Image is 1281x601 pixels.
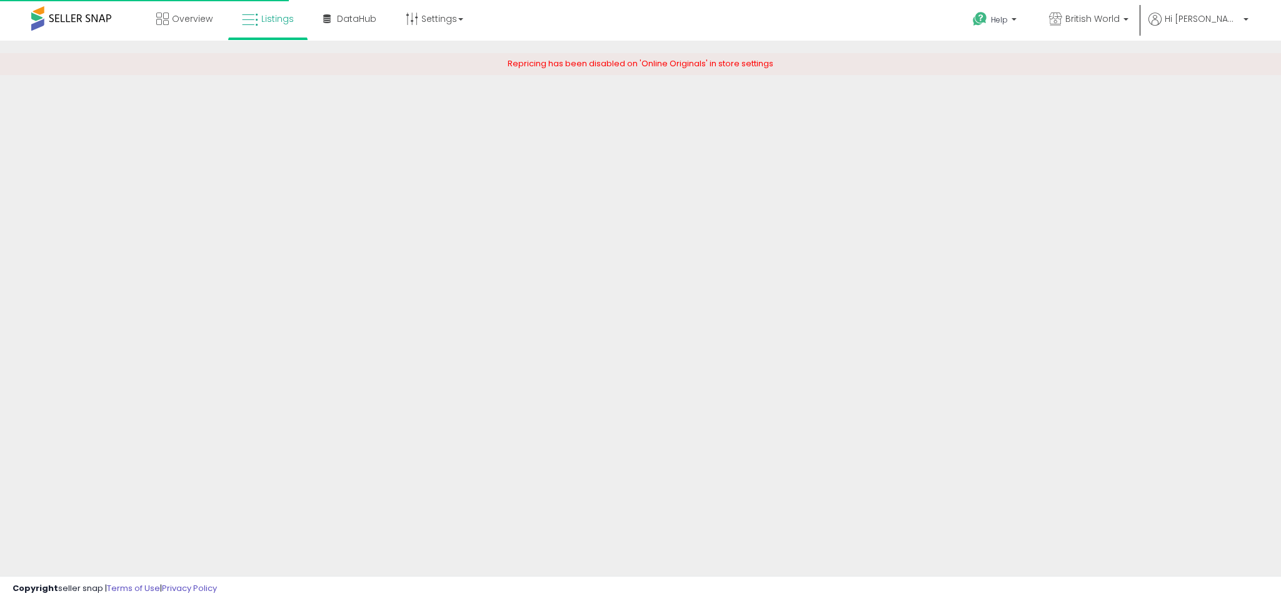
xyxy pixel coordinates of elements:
span: British World [1065,13,1120,25]
span: Hi [PERSON_NAME] [1165,13,1240,25]
span: Listings [261,13,294,25]
a: Hi [PERSON_NAME] [1148,13,1248,41]
a: Help [963,2,1029,41]
span: Repricing has been disabled on 'Online Originals' in store settings [508,58,773,69]
span: Help [991,14,1008,25]
span: Overview [172,13,213,25]
i: Get Help [972,11,988,27]
span: DataHub [337,13,376,25]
